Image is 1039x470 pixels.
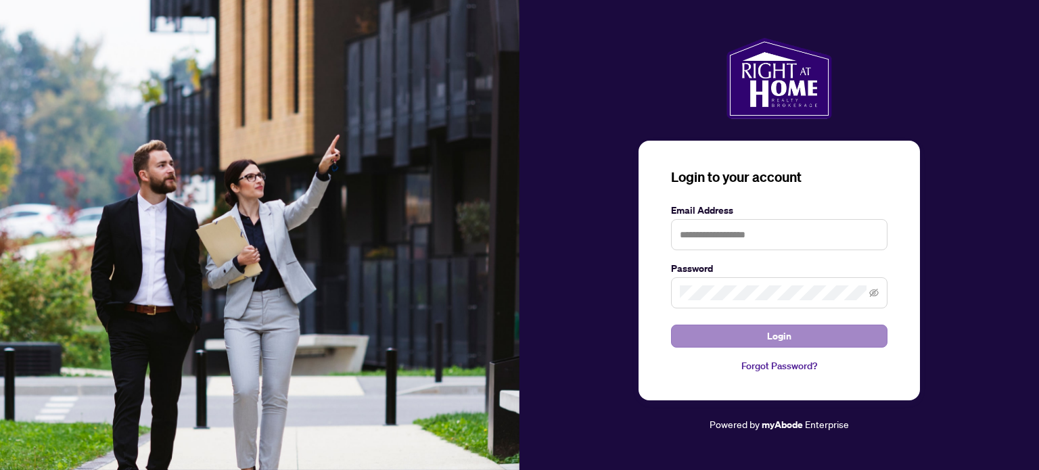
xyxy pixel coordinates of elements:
button: Login [671,325,887,348]
span: Powered by [710,418,760,430]
img: ma-logo [726,38,831,119]
h3: Login to your account [671,168,887,187]
label: Email Address [671,203,887,218]
a: myAbode [762,417,803,432]
span: Login [767,325,791,347]
a: Forgot Password? [671,358,887,373]
label: Password [671,261,887,276]
span: eye-invisible [869,288,879,298]
span: Enterprise [805,418,849,430]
